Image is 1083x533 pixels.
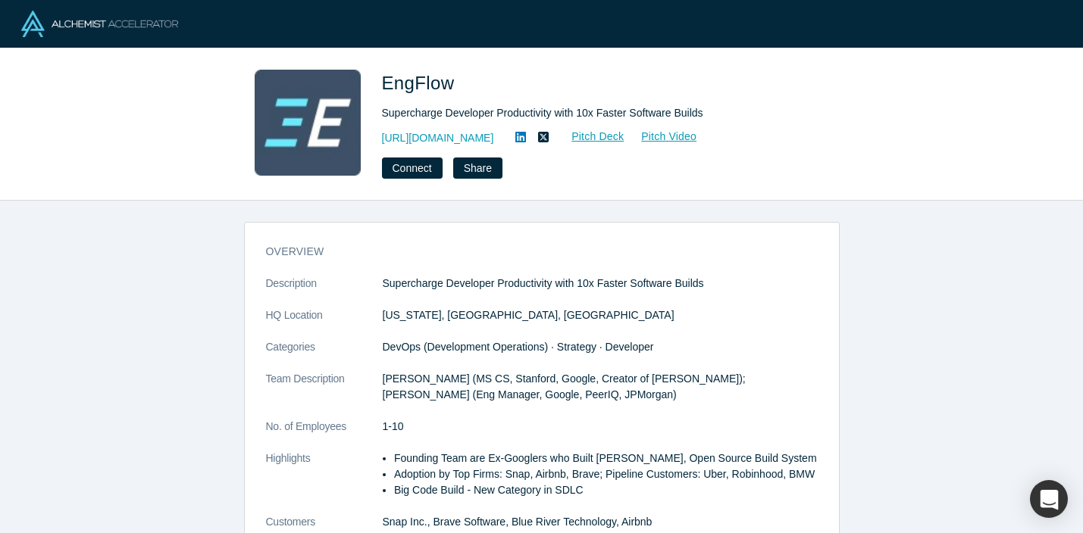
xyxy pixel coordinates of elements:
[266,371,383,419] dt: Team Description
[394,466,818,482] li: Adoption by Top Firms: Snap, Airbnb, Brave; Pipeline Customers: Uber, Robinhood, BMW
[382,105,806,121] div: Supercharge Developer Productivity with 10x Faster Software Builds
[382,130,494,146] a: [URL][DOMAIN_NAME]
[555,128,624,145] a: Pitch Deck
[21,11,178,37] img: Alchemist Logo
[394,450,818,466] li: Founding Team are Ex-Googlers who Built [PERSON_NAME], Open Source Build System
[266,339,383,371] dt: Categories
[394,482,818,498] li: Big Code Build - New Category in SDLC
[255,70,361,176] img: EngFlow's Logo
[382,157,443,179] button: Connect
[266,450,383,514] dt: Highlights
[383,419,818,435] dd: 1-10
[382,73,460,93] span: EngFlow
[266,276,383,307] dt: Description
[266,244,797,260] h3: overview
[383,276,818,291] p: Supercharge Developer Productivity with 10x Faster Software Builds
[383,514,818,530] dd: Snap Inc., Brave Software, Blue River Technology, Airbnb
[383,307,818,323] dd: [US_STATE], [GEOGRAPHIC_DATA], [GEOGRAPHIC_DATA]
[383,341,654,353] span: DevOps (Development Operations) · Strategy · Developer
[266,419,383,450] dt: No. of Employees
[383,371,818,403] p: [PERSON_NAME] (MS CS, Stanford, Google, Creator of [PERSON_NAME]); [PERSON_NAME] (Eng Manager, Go...
[453,157,502,179] button: Share
[266,307,383,339] dt: HQ Location
[624,128,697,145] a: Pitch Video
